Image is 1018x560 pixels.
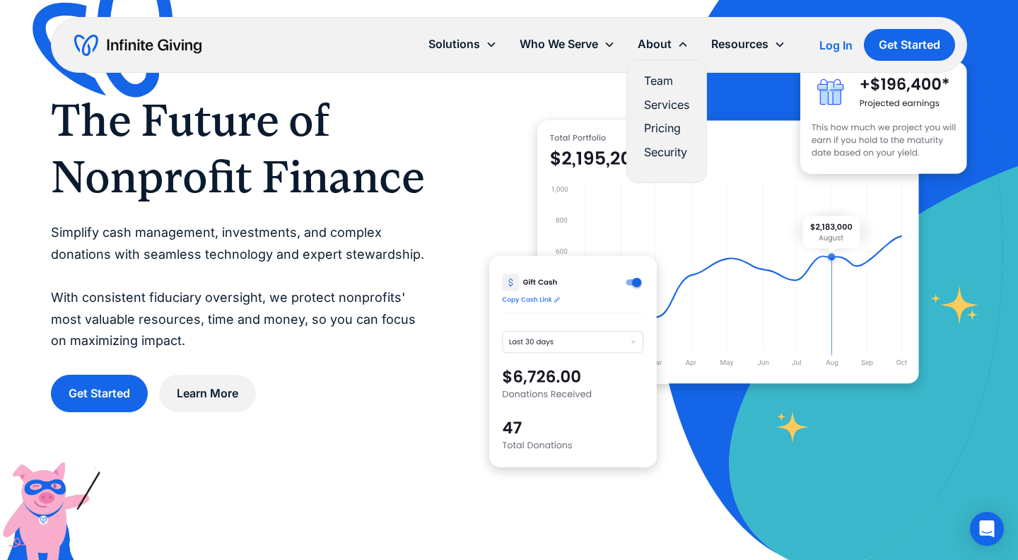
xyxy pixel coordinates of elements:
[931,286,979,324] img: fundraising star
[508,29,626,59] div: Who We Serve
[51,92,433,205] h1: The Future of Nonprofit Finance
[644,143,689,162] a: Security
[51,222,433,352] p: Simplify cash management, investments, and complex donations with seamless technology and expert ...
[711,35,768,54] div: Resources
[159,375,256,412] a: Learn More
[626,59,707,183] nav: About
[700,29,797,59] div: Resources
[537,120,919,384] img: nonprofit donation platform
[74,34,201,57] a: home
[864,29,955,61] a: Get Started
[970,512,1004,546] div: Open Intercom Messenger
[51,375,148,412] a: Get Started
[638,35,672,54] div: About
[417,29,508,59] div: Solutions
[644,95,689,115] a: Services
[819,37,853,54] a: Log In
[489,256,656,467] img: donation software for nonprofits
[644,71,689,91] a: Team
[644,119,689,138] a: Pricing
[626,29,700,59] div: About
[520,35,598,54] div: Who We Serve
[819,40,853,51] div: Log In
[428,35,480,54] div: Solutions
